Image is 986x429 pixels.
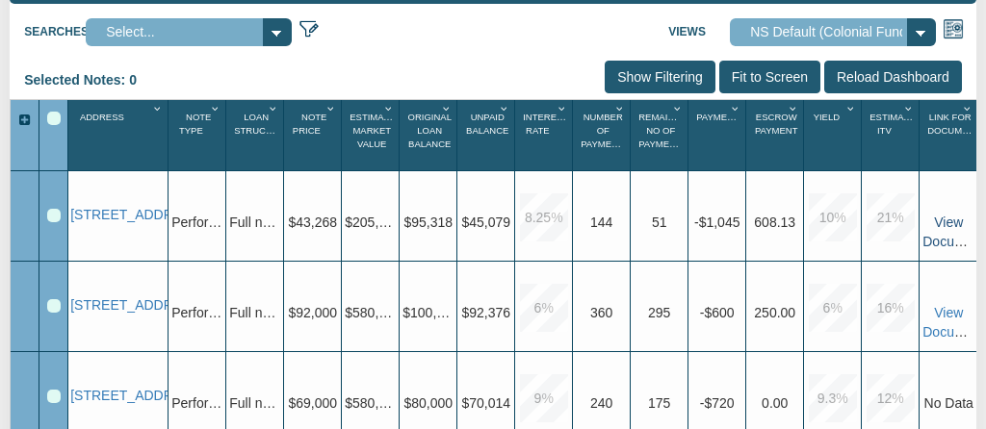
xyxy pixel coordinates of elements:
[24,18,86,41] label: Searches
[728,100,744,116] div: Column Menu
[754,214,795,230] span: 608.13
[298,18,320,39] img: edit_filter_icon.png
[824,61,962,93] input: Reload Dashboard
[345,395,401,411] span: $580,000
[345,305,401,320] span: $580,000
[229,214,281,230] span: Full note
[668,18,730,41] label: Views
[943,18,964,39] img: views.png
[288,395,337,411] span: $69,000
[47,209,61,222] div: Row 1, Row Selection Checkbox
[466,112,508,136] span: Unpaid Balance
[749,106,803,164] div: Escrow Payment Sort None
[51,106,168,164] div: Address Sort None
[497,100,513,116] div: Column Menu
[51,106,168,164] div: Sort None
[590,305,612,320] span: 360
[345,106,399,164] div: Estimated Market Value Sort None
[179,112,211,136] span: Note Type
[345,214,401,230] span: $205,000
[518,106,572,164] div: Interest Rate Sort None
[634,106,688,164] div: Remaining No Of Payments Sort None
[814,112,840,122] span: Yield
[762,395,788,411] span: 0.00
[345,106,399,164] div: Sort None
[150,100,167,116] div: Column Menu
[670,100,687,116] div: Column Menu
[11,112,39,130] div: Expand All
[786,100,802,116] div: Column Menu
[581,112,630,150] span: Number Of Payments
[234,112,291,136] span: Loan Structure
[402,106,456,164] div: Original Loan Balance Sort None
[867,374,915,422] div: 12.0
[402,305,458,320] span: $100,000
[691,106,745,164] div: Payment(P&I) Sort None
[755,112,798,136] span: Escrow Payment
[809,193,857,241] div: 10.0
[576,106,630,164] div: Number Of Payments Sort None
[403,395,453,411] span: $80,000
[809,284,857,332] div: 6.0
[80,112,124,122] span: Address
[694,214,739,230] span: -$1,045
[47,112,61,125] div: Select All
[402,106,456,164] div: Sort None
[807,106,861,164] div: Yield Sort None
[749,106,803,164] div: Sort None
[719,61,820,93] input: Fit to Screen
[865,106,919,164] div: Estimated Itv Sort None
[47,299,61,313] div: Row 2, Row Selection Checkbox
[171,214,237,230] span: Performing
[288,305,337,320] span: $92,000
[960,100,976,116] div: Column Menu
[809,374,857,422] div: 9.3
[648,305,670,320] span: 295
[171,106,225,164] div: Sort None
[648,395,670,411] span: 175
[70,207,165,223] a: 10231 Greenbrook Ct, Indianapolis, IN, 46229
[605,61,715,93] input: Show Filtering
[523,112,568,136] span: Interest Rate
[865,106,919,164] div: Sort None
[843,100,860,116] div: Column Menu
[47,390,61,403] div: Row 3, Row Selection Checkbox
[350,112,402,150] span: Estimated Market Value
[461,305,510,320] span: $92,376
[171,395,237,411] span: Performing
[24,61,151,99] div: Selected Notes: 0
[266,100,282,116] div: Column Menu
[381,100,398,116] div: Column Menu
[229,395,281,411] span: Full note
[638,112,690,150] span: Remaining No Of Payments
[867,284,915,332] div: 16.0
[229,106,283,164] div: Sort None
[70,297,165,314] a: 0001 B Lafayette Ave, Baltimore, MD, 21202
[460,106,514,164] div: Unpaid Balance Sort None
[922,106,977,164] div: Link For Documents Sort None
[612,100,629,116] div: Column Menu
[590,214,612,230] span: 144
[869,112,921,136] span: Estimated Itv
[461,395,510,411] span: $70,014
[293,112,327,136] span: Note Price
[70,388,165,404] a: 0001 B Lafayette Ave, Baltimore, MD, 21202
[901,100,918,116] div: Column Menu
[520,374,568,422] div: 9.0
[171,305,237,320] span: Performing
[403,214,453,230] span: $95,318
[652,214,667,230] span: 51
[287,106,341,164] div: Note Price Sort None
[229,305,281,320] span: Full note
[634,106,688,164] div: Sort None
[696,112,760,122] span: Payment(P&I)
[927,112,986,136] span: Link For Documents
[287,106,341,164] div: Sort None
[461,214,510,230] span: $45,079
[518,106,572,164] div: Sort None
[576,106,630,164] div: Sort None
[520,284,568,332] div: 6.0
[867,193,915,241] div: 21.0
[229,106,283,164] div: Loan Structure Sort None
[555,100,571,116] div: Column Menu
